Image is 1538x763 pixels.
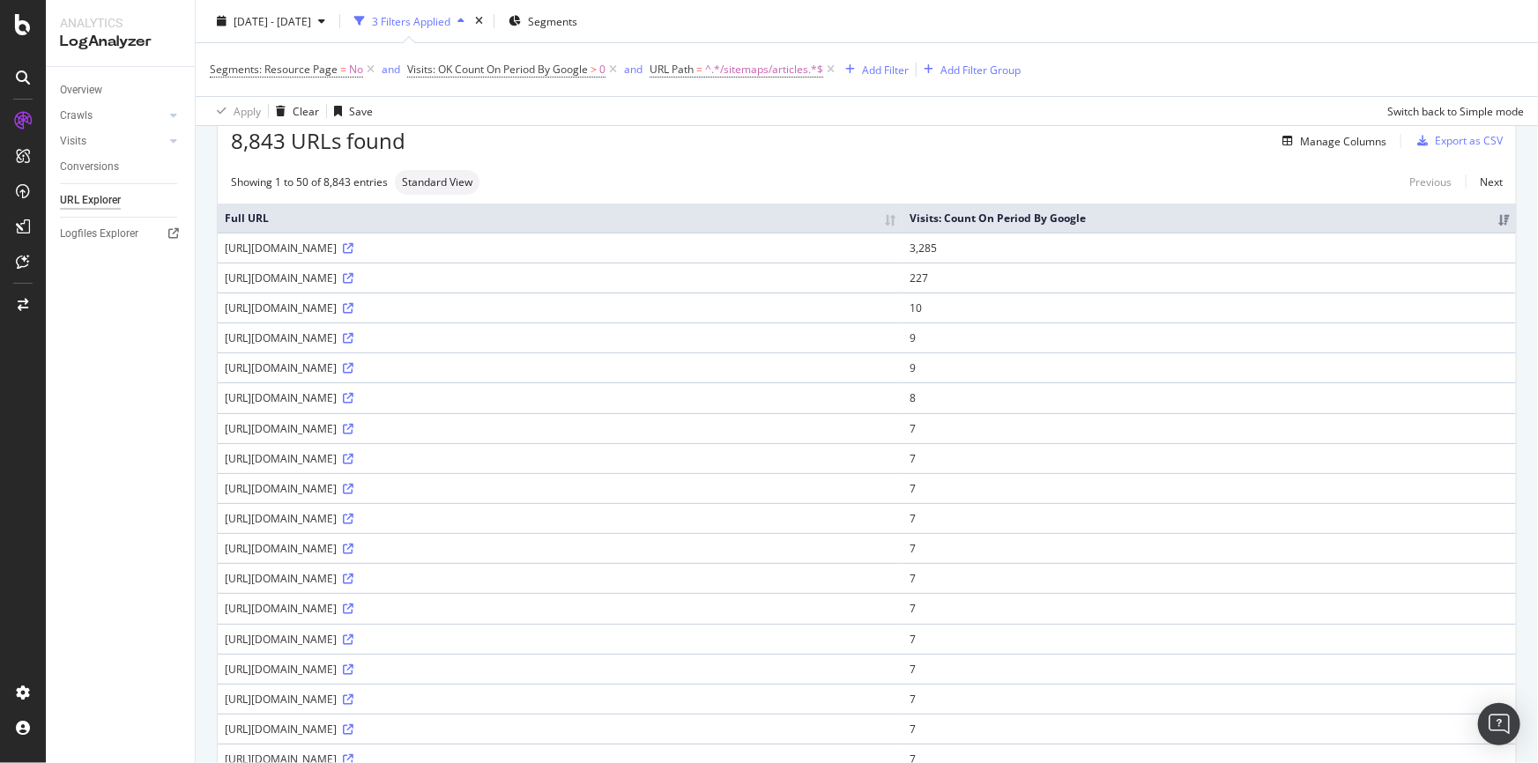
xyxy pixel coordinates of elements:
div: [URL][DOMAIN_NAME] [225,421,895,436]
span: [DATE] - [DATE] [234,13,311,28]
span: > [591,62,597,77]
a: Logfiles Explorer [60,225,182,243]
td: 7 [903,503,1516,533]
span: ^.*/sitemaps/articles.*$ [705,57,823,82]
span: URL Path [650,62,694,77]
th: Full URL: activate to sort column ascending [218,204,903,233]
div: [URL][DOMAIN_NAME] [225,481,895,496]
span: Standard View [402,177,472,188]
span: Segments: Resource Page [210,62,338,77]
button: Add Filter Group [917,59,1021,80]
td: 7 [903,413,1516,443]
div: Logfiles Explorer [60,225,138,243]
td: 7 [903,563,1516,593]
a: Next [1466,169,1503,195]
button: Apply [210,97,261,125]
div: Add Filter [862,62,909,77]
div: [URL][DOMAIN_NAME] [225,692,895,707]
div: Apply [234,103,261,118]
button: 3 Filters Applied [347,7,472,35]
div: Add Filter Group [940,62,1021,77]
a: Visits [60,132,165,151]
div: [URL][DOMAIN_NAME] [225,541,895,556]
div: [URL][DOMAIN_NAME] [225,241,895,256]
span: Visits: OK Count On Period By Google [407,62,588,77]
td: 7 [903,533,1516,563]
div: and [624,62,643,77]
td: 7 [903,593,1516,623]
div: [URL][DOMAIN_NAME] [225,662,895,677]
td: 7 [903,654,1516,684]
td: 9 [903,352,1516,382]
a: Overview [60,81,182,100]
button: [DATE] - [DATE] [210,7,332,35]
div: Save [349,103,373,118]
span: = [696,62,702,77]
button: Manage Columns [1275,130,1386,152]
span: = [340,62,346,77]
td: 227 [903,263,1516,293]
div: [URL][DOMAIN_NAME] [225,632,895,647]
td: 7 [903,443,1516,473]
div: and [382,62,400,77]
button: Clear [269,97,319,125]
td: 7 [903,473,1516,503]
button: Add Filter [838,59,909,80]
div: Conversions [60,158,119,176]
div: Clear [293,103,319,118]
div: [URL][DOMAIN_NAME] [225,451,895,466]
span: Segments [528,13,577,28]
button: Export as CSV [1410,127,1503,155]
div: [URL][DOMAIN_NAME] [225,270,895,285]
button: and [382,61,400,78]
div: [URL][DOMAIN_NAME] [225,571,895,586]
a: Crawls [60,107,165,125]
td: 7 [903,624,1516,654]
td: 7 [903,714,1516,744]
div: [URL][DOMAIN_NAME] [225,511,895,526]
div: LogAnalyzer [60,32,181,52]
div: times [472,12,487,30]
div: neutral label [395,170,479,195]
th: Visits: Count On Period By Google: activate to sort column ascending [903,204,1516,233]
div: Switch back to Simple mode [1387,103,1524,118]
span: No [349,57,363,82]
span: 8,843 URLs found [231,126,405,156]
span: 0 [599,57,606,82]
a: URL Explorer [60,191,182,210]
div: [URL][DOMAIN_NAME] [225,722,895,737]
div: Showing 1 to 50 of 8,843 entries [231,174,388,189]
button: Save [327,97,373,125]
div: [URL][DOMAIN_NAME] [225,390,895,405]
button: and [624,61,643,78]
div: [URL][DOMAIN_NAME] [225,330,895,345]
td: 10 [903,293,1516,322]
div: Open Intercom Messenger [1478,703,1520,745]
div: Visits [60,132,86,151]
div: Overview [60,81,102,100]
button: Switch back to Simple mode [1380,97,1524,125]
div: Analytics [60,14,181,32]
div: Crawls [60,107,93,125]
div: [URL][DOMAIN_NAME] [225,300,895,315]
td: 7 [903,684,1516,714]
a: Conversions [60,158,182,176]
div: URL Explorer [60,191,121,210]
button: Segments [502,7,584,35]
td: 3,285 [903,233,1516,263]
td: 9 [903,322,1516,352]
div: [URL][DOMAIN_NAME] [225,360,895,375]
div: Manage Columns [1300,134,1386,149]
td: 8 [903,382,1516,412]
div: Export as CSV [1435,133,1503,148]
div: [URL][DOMAIN_NAME] [225,601,895,616]
div: 3 Filters Applied [372,13,450,28]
